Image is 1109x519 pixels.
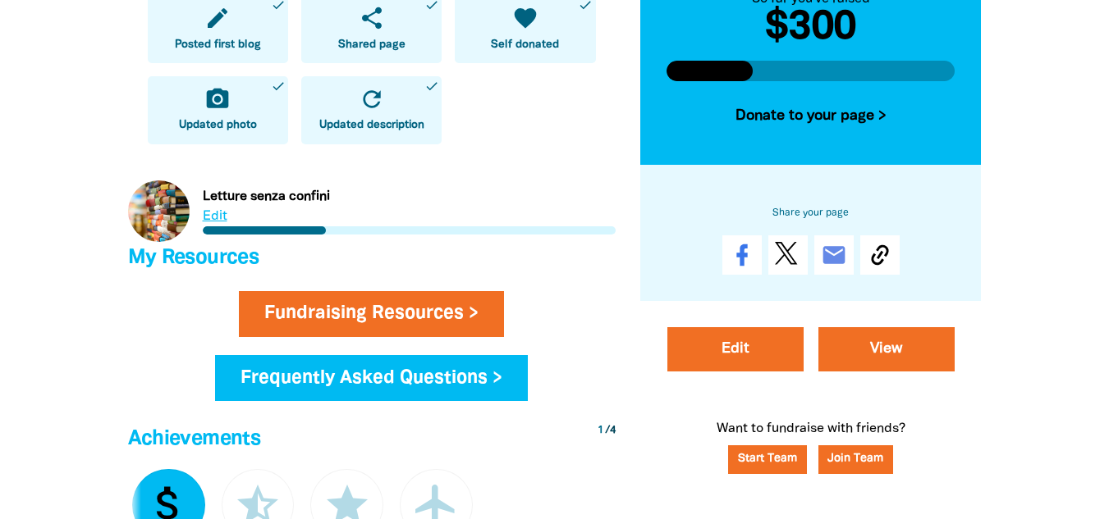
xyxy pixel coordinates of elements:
span: My Resources [128,248,259,267]
button: Donate to your page > [667,94,955,139]
button: Join Team [818,445,894,474]
a: Frequently Asked Questions > [215,355,528,401]
i: camera_alt [204,86,231,112]
a: Share [722,235,762,275]
i: done [271,79,286,93]
i: email [821,242,847,268]
h2: $300 [667,9,955,48]
a: Post [768,235,808,275]
p: Want to fundraise with friends? [640,419,982,499]
div: / 4 [598,423,616,439]
a: Edit [667,327,804,371]
span: 1 [598,426,603,435]
a: View [818,327,955,371]
span: Posted first blog [175,37,261,53]
i: favorite [512,5,538,31]
span: Updated photo [179,117,257,134]
div: Paginated content [128,180,616,242]
a: Start Team [728,445,807,474]
a: email [814,235,854,275]
i: share [359,5,385,31]
i: refresh [359,86,385,112]
h4: Achievements [128,423,616,456]
h6: Share your page [667,204,955,222]
span: Updated description [319,117,424,134]
span: Shared page [338,37,406,53]
i: done [424,79,439,93]
a: refreshUpdated descriptiondone [301,76,442,144]
a: camera_altUpdated photodone [148,76,288,144]
span: Self donated [491,37,559,53]
button: Copy Link [860,235,900,275]
a: Fundraising Resources > [239,291,504,337]
i: edit [204,5,231,31]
